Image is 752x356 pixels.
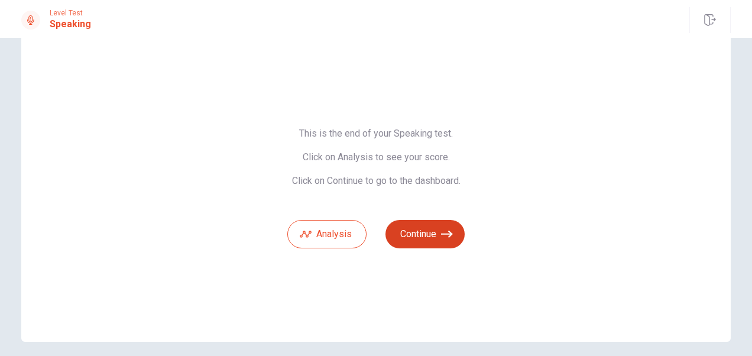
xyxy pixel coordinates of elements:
h1: Speaking [50,17,91,31]
button: Analysis [287,220,367,248]
button: Continue [385,220,465,248]
span: Level Test [50,9,91,17]
span: This is the end of your Speaking test. Click on Analysis to see your score. Click on Continue to ... [287,128,465,187]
